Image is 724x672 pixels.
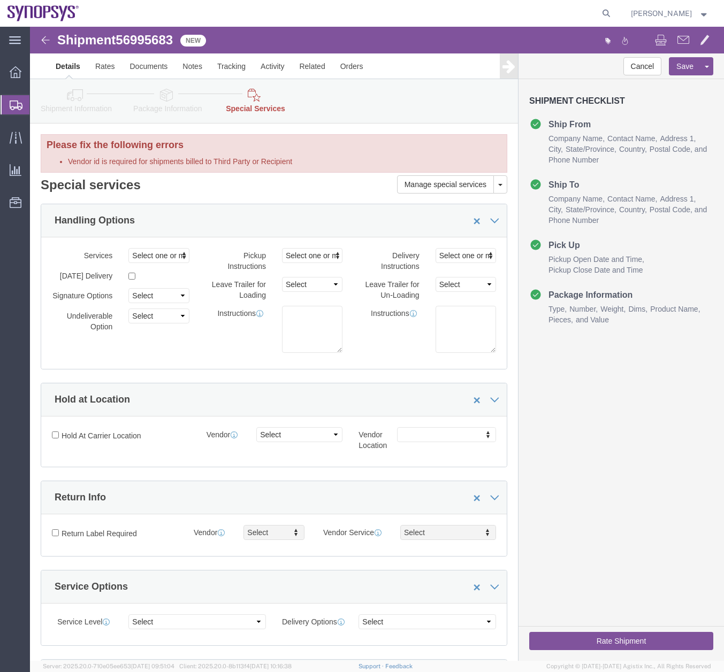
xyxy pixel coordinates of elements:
[631,7,692,19] span: Zach Anderson
[30,27,724,661] iframe: FS Legacy Container
[359,663,385,669] a: Support
[546,662,711,671] span: Copyright © [DATE]-[DATE] Agistix Inc., All Rights Reserved
[179,663,292,669] span: Client: 2025.20.0-8b113f4
[385,663,413,669] a: Feedback
[43,663,174,669] span: Server: 2025.20.0-710e05ee653
[630,7,710,20] button: [PERSON_NAME]
[250,663,292,669] span: [DATE] 10:16:38
[7,5,79,21] img: logo
[131,663,174,669] span: [DATE] 09:51:04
